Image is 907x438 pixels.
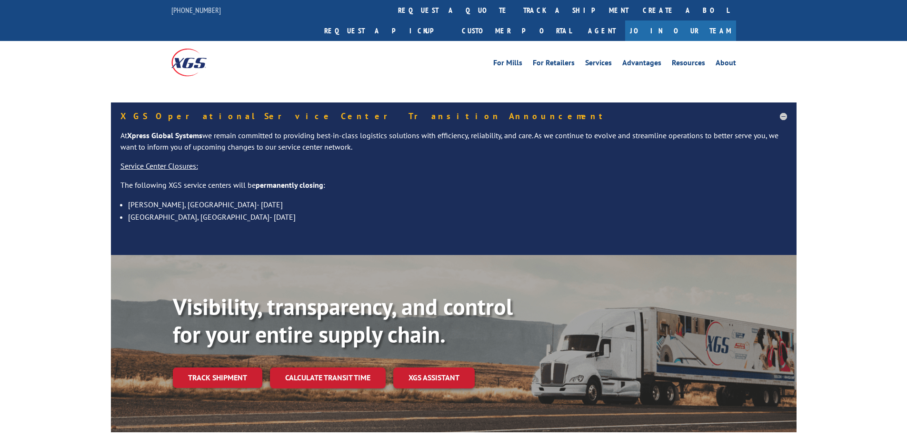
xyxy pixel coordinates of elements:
h5: XGS Operational Service Center Transition Announcement [120,112,787,121]
a: Advantages [622,59,661,70]
a: For Mills [493,59,522,70]
strong: Xpress Global Systems [127,131,202,140]
a: Track shipment [173,367,262,387]
a: Resources [672,59,705,70]
a: Calculate transit time [270,367,386,388]
a: Services [585,59,612,70]
strong: permanently closing [256,180,323,190]
u: Service Center Closures: [120,161,198,171]
a: About [716,59,736,70]
a: Agent [578,20,625,41]
b: Visibility, transparency, and control for your entire supply chain. [173,292,513,349]
a: Customer Portal [455,20,578,41]
li: [PERSON_NAME], [GEOGRAPHIC_DATA]- [DATE] [128,198,787,211]
a: Request a pickup [317,20,455,41]
a: Join Our Team [625,20,736,41]
a: For Retailers [533,59,575,70]
p: The following XGS service centers will be : [120,180,787,199]
p: At we remain committed to providing best-in-class logistics solutions with efficiency, reliabilit... [120,130,787,161]
a: [PHONE_NUMBER] [171,5,221,15]
li: [GEOGRAPHIC_DATA], [GEOGRAPHIC_DATA]- [DATE] [128,211,787,223]
a: XGS ASSISTANT [393,367,475,388]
